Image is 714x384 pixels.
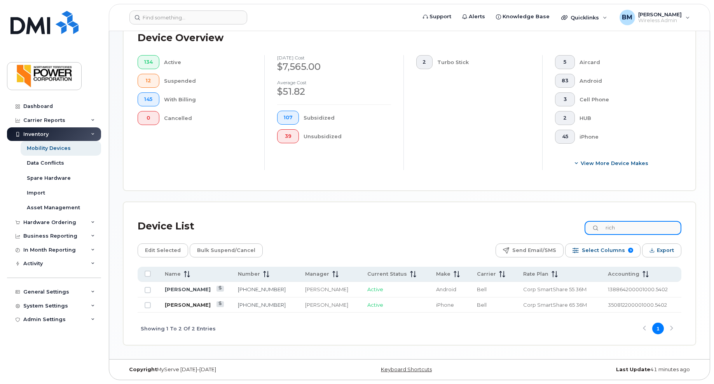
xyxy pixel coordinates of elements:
[284,115,293,121] span: 107
[144,115,153,121] span: 0
[491,9,555,24] a: Knowledge Base
[477,286,487,292] span: Bell
[129,10,247,24] input: Find something...
[503,13,550,21] span: Knowledge Base
[164,111,252,125] div: Cancelled
[367,286,383,292] span: Active
[238,302,286,308] a: [PHONE_NUMBER]
[608,271,639,278] span: Accounting
[580,130,669,144] div: iPhone
[429,13,451,21] span: Support
[622,13,632,22] span: BM
[505,367,696,373] div: 41 minutes ago
[562,134,568,140] span: 45
[381,367,432,372] a: Keyboard Shortcuts
[437,55,530,69] div: Turbo Stick
[277,80,391,85] h4: Average cost
[277,85,391,98] div: $51.82
[555,111,575,125] button: 2
[457,9,491,24] a: Alerts
[417,9,457,24] a: Support
[436,286,456,292] span: Android
[422,59,426,65] span: 2
[477,302,487,308] span: Bell
[216,301,224,307] a: View Last Bill
[238,271,260,278] span: Number
[197,245,255,256] span: Bulk Suspend/Cancel
[138,55,159,69] button: 134
[580,92,669,106] div: Cell Phone
[608,286,668,292] span: 138864200001000.5402
[562,78,568,84] span: 83
[164,92,252,106] div: With Billing
[138,28,223,48] div: Device Overview
[304,129,391,143] div: Unsubsidized
[585,221,681,235] input: Search Device List ...
[556,10,613,25] div: Quicklinks
[216,286,224,292] a: View Last Bill
[657,245,674,256] span: Export
[123,367,314,373] div: MyServe [DATE]–[DATE]
[571,14,599,21] span: Quicklinks
[477,271,496,278] span: Carrier
[144,78,153,84] span: 12
[141,323,216,334] span: Showing 1 To 2 Of 2 Entries
[555,156,669,170] button: View More Device Makes
[144,59,153,65] span: 134
[277,55,391,60] h4: [DATE] cost
[512,245,556,256] span: Send Email/SMS
[582,245,625,256] span: Select Columns
[614,10,695,25] div: Blaine MacKay
[138,74,159,88] button: 12
[562,115,568,121] span: 2
[496,243,564,257] button: Send Email/SMS
[165,286,211,292] a: [PERSON_NAME]
[305,271,329,278] span: Manager
[238,286,286,292] a: [PHONE_NUMBER]
[616,367,650,372] strong: Last Update
[416,55,433,69] button: 2
[555,92,575,106] button: 3
[144,96,153,103] span: 145
[638,17,682,24] span: Wireless Admin
[138,216,194,236] div: Device List
[138,111,159,125] button: 0
[562,96,568,103] span: 3
[523,271,548,278] span: Rate Plan
[638,11,682,17] span: [PERSON_NAME]
[628,248,633,253] span: 9
[284,133,293,139] span: 39
[165,271,181,278] span: Name
[652,323,664,334] button: Page 1
[555,130,575,144] button: 45
[580,111,669,125] div: HUB
[305,301,353,309] div: [PERSON_NAME]
[190,243,263,257] button: Bulk Suspend/Cancel
[580,55,669,69] div: Aircard
[642,243,681,257] button: Export
[562,59,568,65] span: 5
[165,302,211,308] a: [PERSON_NAME]
[523,286,587,292] span: Corp SmartShare 55 36M
[469,13,485,21] span: Alerts
[436,302,454,308] span: iPhone
[555,74,575,88] button: 83
[608,302,667,308] span: 350812200001000.5402
[436,271,450,278] span: Make
[277,129,299,143] button: 39
[129,367,157,372] strong: Copyright
[580,74,669,88] div: Android
[523,302,587,308] span: Corp SmartShare 65 36M
[277,111,299,125] button: 107
[138,243,188,257] button: Edit Selected
[565,243,641,257] button: Select Columns 9
[304,111,391,125] div: Subsidized
[277,60,391,73] div: $7,565.00
[305,286,353,293] div: [PERSON_NAME]
[555,55,575,69] button: 5
[145,245,181,256] span: Edit Selected
[164,74,252,88] div: Suspended
[164,55,252,69] div: Active
[367,302,383,308] span: Active
[581,160,648,167] span: View More Device Makes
